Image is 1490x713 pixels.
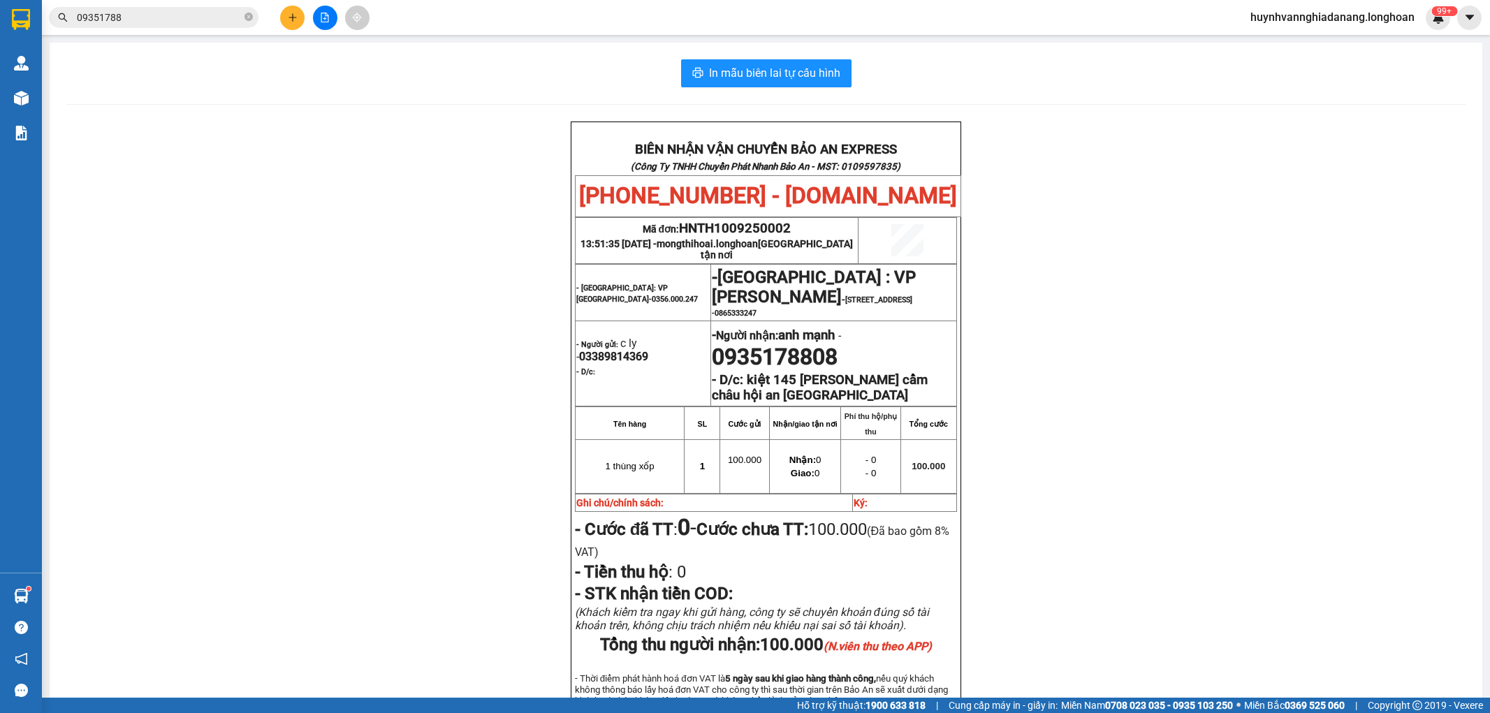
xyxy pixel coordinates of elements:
[698,420,708,428] strong: SL
[778,328,835,343] span: anh mạnh
[576,337,648,363] span: c ly -
[1457,6,1482,30] button: caret-down
[1431,6,1457,16] sup: 283
[14,589,29,603] img: warehouse-icon
[244,11,253,24] span: close-circle
[728,455,761,465] span: 100.000
[797,698,926,713] span: Hỗ trợ kỹ thuật:
[824,640,932,653] em: (N.viên thu theo APP)
[631,161,900,172] strong: (Công Ty TNHH Chuyển Phát Nhanh Bảo An - MST: 0109597835)
[635,142,897,157] strong: BIÊN NHẬN VẬN CHUYỂN BẢO AN EXPRESS
[865,455,877,465] span: - 0
[712,328,835,343] strong: -
[791,468,819,478] span: 0
[14,126,29,140] img: solution-icon
[27,587,31,591] sup: 1
[716,329,835,342] span: Người nhận:
[280,6,305,30] button: plus
[712,274,916,318] span: -
[715,309,757,318] span: 0865333247
[679,221,791,236] span: HNTH1009250002
[791,468,815,478] strong: Giao:
[712,267,717,287] span: -
[579,182,957,209] span: [PHONE_NUMBER] - [DOMAIN_NAME]
[678,514,690,541] strong: 0
[854,497,868,508] strong: Ký:
[1239,8,1426,26] span: huynhvannghiadanang.longhoan
[576,497,664,508] strong: Ghi chú/chính sách:
[1412,700,1422,710] span: copyright
[692,67,703,80] span: printer
[673,562,686,582] span: 0
[709,64,840,82] span: In mẫu biên lai tự cấu hình
[14,91,29,105] img: warehouse-icon
[1463,11,1476,24] span: caret-down
[313,6,337,30] button: file-add
[657,238,853,260] span: mongthihoai.longhoan
[575,562,686,582] span: :
[14,56,29,71] img: warehouse-icon
[58,13,68,22] span: search
[700,461,705,471] span: 1
[643,223,791,235] span: Mã đơn:
[576,284,698,304] span: - [GEOGRAPHIC_DATA]: VP [GEOGRAPHIC_DATA]-
[345,6,370,30] button: aim
[613,420,646,428] strong: Tên hàng
[288,13,298,22] span: plus
[1236,703,1241,708] span: ⚪️
[576,340,618,349] strong: - Người gửi:
[575,605,929,632] span: (Khách kiểm tra ngay khi gửi hàng, công ty sẽ chuyển khoản đúng số tài khoản trên, không chịu trá...
[725,673,876,684] strong: 5 ngày sau khi giao hàng thành công,
[15,684,28,697] span: message
[1105,700,1233,711] strong: 0708 023 035 - 0935 103 250
[712,267,916,307] span: [GEOGRAPHIC_DATA] : VP [PERSON_NAME]
[575,673,948,706] span: - Thời điểm phát hành hoá đơn VAT là nếu quý khách không thông báo lấy hoá đơn VAT cho công ty th...
[678,514,696,541] span: -
[712,344,838,370] span: 0935178808
[681,59,852,87] button: printerIn mẫu biên lai tự cấu hình
[575,520,674,539] strong: - Cước đã TT
[845,412,898,436] strong: Phí thu hộ/phụ thu
[580,238,853,260] span: 13:51:35 [DATE] -
[773,420,838,428] strong: Nhận/giao tận nơi
[728,420,761,428] strong: Cước gửi
[701,238,853,260] span: [GEOGRAPHIC_DATA] tận nơi
[1244,698,1345,713] span: Miền Bắc
[789,455,816,465] strong: Nhận:
[575,562,669,582] strong: - Tiền thu hộ
[1355,698,1357,713] span: |
[575,524,949,559] span: (Đã bao gồm 8% VAT)
[1061,698,1233,713] span: Miền Nam
[600,635,932,654] span: Tổng thu người nhận:
[696,520,808,539] strong: Cước chưa TT:
[865,700,926,711] strong: 1900 633 818
[865,468,877,478] span: - 0
[77,10,242,25] input: Tìm tên, số ĐT hoặc mã đơn
[912,461,945,471] span: 100.000
[910,420,948,428] strong: Tổng cước
[244,13,253,21] span: close-circle
[575,584,733,603] span: - STK nhận tiền COD:
[1432,11,1445,24] img: icon-new-feature
[15,652,28,666] span: notification
[652,295,698,304] span: 0356.000.247
[320,13,330,22] span: file-add
[15,621,28,634] span: question-circle
[949,698,1058,713] span: Cung cấp máy in - giấy in:
[1285,700,1345,711] strong: 0369 525 060
[760,635,932,654] span: 100.000
[579,350,648,363] span: 03389814369
[576,367,595,376] strong: - D/c:
[936,698,938,713] span: |
[575,520,697,539] span: :
[605,461,654,471] span: 1 thùng xốp
[789,455,821,465] span: 0
[352,13,362,22] span: aim
[12,9,30,30] img: logo-vxr
[835,329,841,342] span: -
[712,372,928,403] strong: kiệt 145 [PERSON_NAME] cẩm châu hội an [GEOGRAPHIC_DATA]
[712,372,743,388] strong: - D/c:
